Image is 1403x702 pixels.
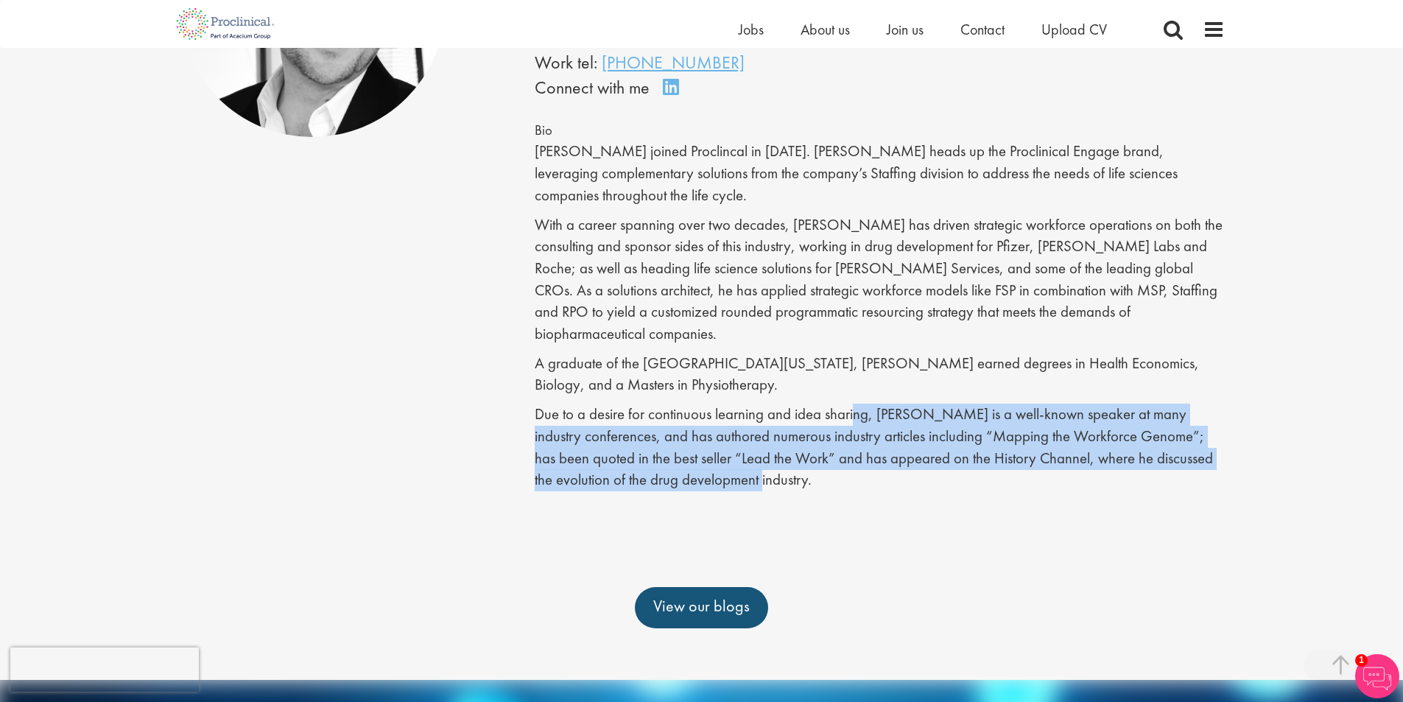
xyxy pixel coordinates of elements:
[887,20,924,39] a: Join us
[535,353,1225,396] p: A graduate of the [GEOGRAPHIC_DATA][US_STATE], [PERSON_NAME] earned degrees in Health Economics, ...
[739,20,764,39] a: Jobs
[535,404,1225,491] p: Due to a desire for continuous learning and idea sharing, [PERSON_NAME] is a well-known speaker a...
[960,20,1005,39] a: Contact
[535,214,1225,345] p: With a career spanning over two decades, [PERSON_NAME] has driven strategic workforce operations ...
[801,20,850,39] a: About us
[535,51,597,74] span: Work tel:
[10,647,199,692] iframe: reCAPTCHA
[1355,654,1368,667] span: 1
[535,141,1225,206] p: [PERSON_NAME] joined Proclincal in [DATE]. [PERSON_NAME] heads up the Proclinical Engage brand, l...
[1355,654,1399,698] img: Chatbot
[535,122,552,139] span: Bio
[602,51,745,74] a: [PHONE_NUMBER]
[1041,20,1107,39] a: Upload CV
[635,587,768,628] a: View our blogs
